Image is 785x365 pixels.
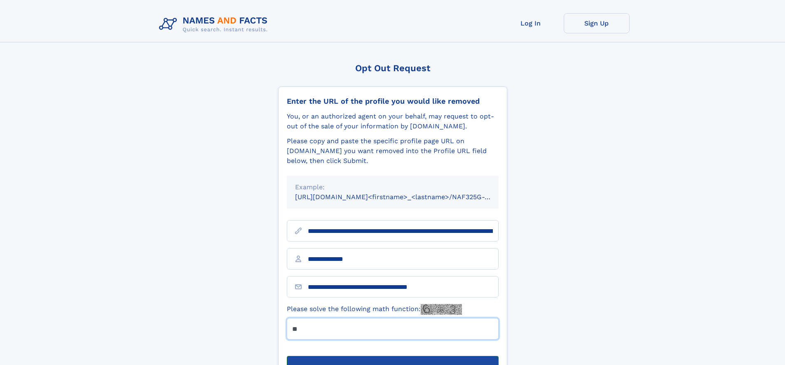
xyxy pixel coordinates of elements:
[287,304,462,315] label: Please solve the following math function:
[287,97,499,106] div: Enter the URL of the profile you would like removed
[498,13,564,33] a: Log In
[287,112,499,131] div: You, or an authorized agent on your behalf, may request to opt-out of the sale of your informatio...
[564,13,630,33] a: Sign Up
[278,63,507,73] div: Opt Out Request
[287,136,499,166] div: Please copy and paste the specific profile page URL on [DOMAIN_NAME] you want removed into the Pr...
[295,182,490,192] div: Example:
[295,193,514,201] small: [URL][DOMAIN_NAME]<firstname>_<lastname>/NAF325G-xxxxxxxx
[156,13,274,35] img: Logo Names and Facts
